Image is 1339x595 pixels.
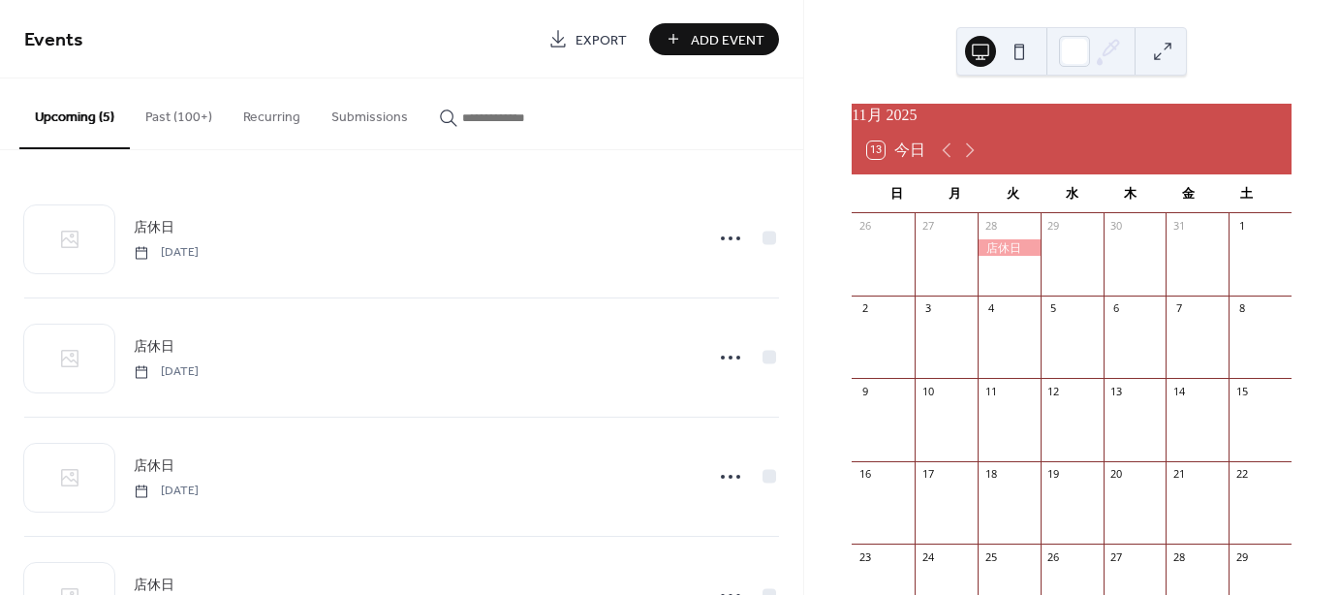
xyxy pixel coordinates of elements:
div: 月 [925,174,983,213]
a: 店休日 [134,335,174,358]
div: 日 [867,174,925,213]
span: [DATE] [134,483,199,500]
div: 2 [857,301,872,316]
div: 8 [1234,301,1249,316]
div: 20 [1109,467,1124,482]
div: 木 [1101,174,1159,213]
div: 店休日 [978,239,1041,256]
div: 27 [920,219,935,234]
a: 店休日 [134,454,174,477]
div: 29 [1046,219,1061,234]
div: 1 [1234,219,1249,234]
div: 9 [857,384,872,398]
div: 19 [1046,467,1061,482]
div: 16 [857,467,872,482]
div: 12 [1046,384,1061,398]
div: 火 [984,174,1043,213]
div: 27 [1109,549,1124,564]
div: 水 [1043,174,1101,213]
div: 13 [1109,384,1124,398]
div: 21 [1171,467,1186,482]
div: 3 [920,301,935,316]
a: 店休日 [134,216,174,238]
span: Export [576,30,627,50]
span: [DATE] [134,363,199,381]
a: Export [534,23,641,55]
button: Submissions [316,78,423,147]
div: 11月 2025 [852,104,1292,127]
button: Recurring [228,78,316,147]
div: 29 [1234,549,1249,564]
div: 31 [1171,219,1186,234]
div: 23 [857,549,872,564]
span: [DATE] [134,244,199,262]
button: Past (100+) [130,78,228,147]
div: 18 [983,467,998,482]
div: 22 [1234,467,1249,482]
div: 7 [1171,301,1186,316]
span: Add Event [691,30,764,50]
div: 4 [983,301,998,316]
div: 24 [920,549,935,564]
button: Upcoming (5) [19,78,130,149]
div: 10 [920,384,935,398]
div: 土 [1218,174,1276,213]
div: 28 [983,219,998,234]
div: 金 [1159,174,1217,213]
span: Events [24,21,83,59]
div: 14 [1171,384,1186,398]
div: 26 [857,219,872,234]
div: 30 [1109,219,1124,234]
div: 25 [983,549,998,564]
span: 店休日 [134,218,174,238]
div: 17 [920,467,935,482]
div: 28 [1171,549,1186,564]
div: 6 [1109,301,1124,316]
div: 26 [1046,549,1061,564]
button: 13今日 [860,137,932,164]
span: 店休日 [134,337,174,358]
div: 11 [983,384,998,398]
div: 15 [1234,384,1249,398]
span: 店休日 [134,456,174,477]
button: Add Event [649,23,779,55]
div: 5 [1046,301,1061,316]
